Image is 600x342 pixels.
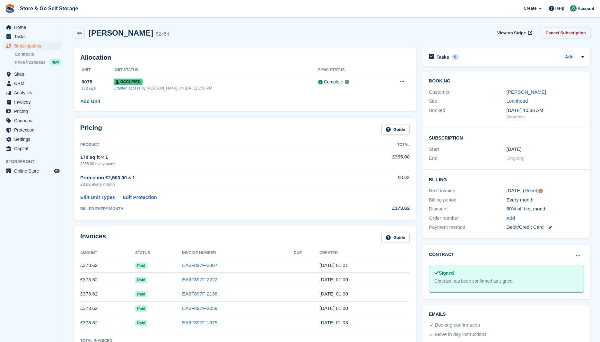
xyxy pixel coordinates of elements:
h2: Emails [429,312,584,317]
a: menu [3,88,61,97]
td: £373.62 [80,301,135,316]
h2: Allocation [80,54,410,61]
div: BILLED EVERY MONTH [80,206,349,212]
a: Reset [525,188,537,193]
th: Due [294,248,319,258]
img: stora-icon-8386f47178a22dfd0bd8f6a31ec36ba5ce8667c1dd55bd0f319d3a0aa187defe.svg [5,4,15,13]
span: Invoices [14,98,53,107]
div: Site [429,98,506,105]
th: Invoice Number [182,248,294,258]
h2: Booking [429,79,584,84]
a: Loanhead [507,98,528,104]
a: menu [3,116,61,125]
td: £373.62 [80,273,135,287]
span: Occupied [114,79,143,85]
span: Paid [135,262,147,269]
a: [PERSON_NAME] [507,89,546,95]
a: menu [3,41,61,50]
div: [DATE] ( ) [507,187,584,194]
div: Granted access by [PERSON_NAME] on [DATE] 1:58 PM [114,85,318,91]
span: Storefront [6,158,64,165]
span: Protection [14,125,53,134]
h2: Invoices [80,233,106,243]
a: menu [3,32,61,41]
div: Billing period [429,196,506,204]
div: Storefront [507,114,584,120]
span: Ongoing [507,155,525,161]
a: EA6F897F-2059 [182,305,217,311]
div: Every month [507,196,584,204]
div: £8.62 every month [80,181,349,188]
div: Protection £2,500.00 × 1 [80,174,349,182]
a: menu [3,125,61,134]
div: Contract has been confirmed as signed. [434,278,578,285]
span: Coupons [14,116,53,125]
div: 52454 [156,30,169,38]
time: 2024-09-12 00:00:00 UTC [507,146,522,153]
time: 2025-06-12 00:00:14 UTC [319,291,348,296]
td: £365.00 [349,150,410,170]
time: 2025-05-12 00:00:19 UTC [319,305,348,311]
th: Status [135,248,182,258]
span: View on Stripe [497,30,526,36]
time: 2025-08-12 00:01:50 UTC [319,262,348,268]
a: Add [565,54,574,61]
div: NEW [50,59,61,65]
div: Start [429,146,506,153]
th: Amount [80,248,135,258]
th: Product [80,140,349,150]
a: Edit Protection [123,194,157,201]
td: £8.62 [349,170,410,191]
time: 2025-04-12 00:03:12 UTC [319,320,348,325]
div: £365.00 every month [80,161,349,167]
div: Booked [429,107,506,120]
a: menu [3,70,61,79]
a: EA6F897F-2307 [182,262,217,268]
a: menu [3,23,61,32]
th: Unit Status [114,65,318,75]
img: icon-info-grey-7440780725fd019a000dd9b08b2336e03edf1995a4989e88bcd33f0948082b44.svg [345,80,349,84]
div: Tooltip anchor [538,188,543,194]
div: 50% off first month [507,205,584,213]
h2: Contract [429,251,454,258]
span: Tasks [14,32,53,41]
span: Sites [14,70,53,79]
a: Guide [381,233,410,243]
div: Booking confirmation [435,321,480,329]
th: Created [319,248,410,258]
span: Settings [14,135,53,144]
a: menu [3,135,61,144]
div: 0 [452,54,459,60]
div: Debit/Credit Card [507,224,584,231]
span: Paid [135,291,147,297]
span: CRM [14,79,53,88]
time: 2025-07-12 00:00:07 UTC [319,277,348,282]
div: End [429,155,506,162]
a: menu [3,98,61,107]
h2: Billing [429,176,584,183]
span: Create [524,5,536,12]
h2: [PERSON_NAME] [89,29,153,37]
h2: Tasks [437,54,449,60]
a: menu [3,167,61,175]
a: Cancel Subscription [541,28,590,38]
td: £373.62 [80,287,135,301]
div: 170 sq ft [82,86,114,91]
a: menu [3,144,61,153]
span: Home [14,23,53,32]
a: EA6F897F-2222 [182,277,217,282]
div: [DATE] 10:36 AM [507,107,584,114]
td: £373.62 [80,316,135,330]
img: Adeel Hussain [570,5,577,12]
a: EA6F897F-1979 [182,320,217,325]
a: Add [507,215,515,222]
a: menu [3,79,61,88]
a: Add Unit [80,98,100,105]
span: Account [578,5,594,12]
span: Pricing [14,107,53,116]
span: Help [555,5,564,12]
a: menu [3,107,61,116]
a: Contracts [15,51,61,57]
a: Edit Unit Types [80,194,115,201]
span: Price increases [15,59,46,65]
